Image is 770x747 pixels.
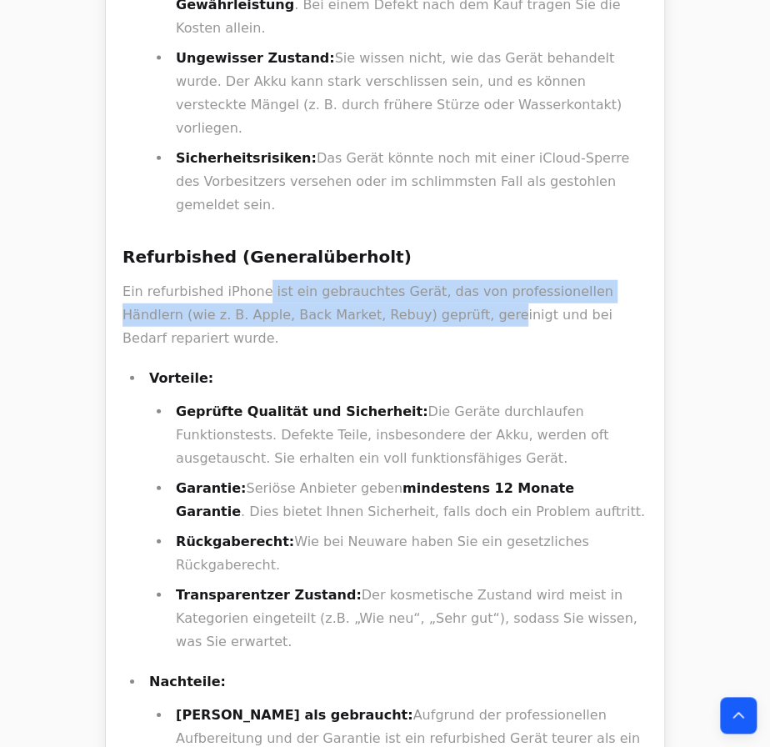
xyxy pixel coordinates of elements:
p: Ein refurbished iPhone ist ein gebrauchtes Gerät, das von professionellen Händlern (wie z. B. App... [122,280,647,350]
strong: Vorteile: [149,370,213,386]
strong: Sicherheitsrisiken: [176,150,317,166]
strong: Ungewisser Zustand: [176,50,335,66]
li: Wie bei Neuware haben Sie ein gesetzliches Rückgaberecht. [171,530,647,577]
strong: Geprüfte Qualität und Sicherheit: [176,404,427,419]
li: Die Geräte durchlaufen Funktionstests. Defekte Teile, insbesondere der Akku, werden oft ausgetaus... [171,400,647,470]
li: Der kosmetische Zustand wird meist in Kategorien eingeteilt (z.B. „Wie neu“, „Sehr gut“), sodass ... [171,584,647,654]
strong: Garantie: [176,480,246,496]
strong: Nachteile: [149,674,226,689]
li: Das Gerät könnte noch mit einer iCloud-Sperre des Vorbesitzers versehen oder im schlimmsten Fall ... [171,147,647,217]
li: Seriöse Anbieter geben . Dies bietet Ihnen Sicherheit, falls doch ein Problem auftritt. [171,477,647,524]
li: Sie wissen nicht, wie das Gerät behandelt wurde. Der Akku kann stark verschlissen sein, und es kö... [171,47,647,140]
button: Back to top [720,697,757,734]
strong: Rückgaberecht: [176,534,294,549]
h3: Refurbished (Generalüberholt) [122,243,647,270]
strong: Transparentzer Zustand: [176,587,362,603]
strong: [PERSON_NAME] als gebraucht: [176,707,412,723]
strong: mindestens 12 Monate Garantie [176,480,574,519]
